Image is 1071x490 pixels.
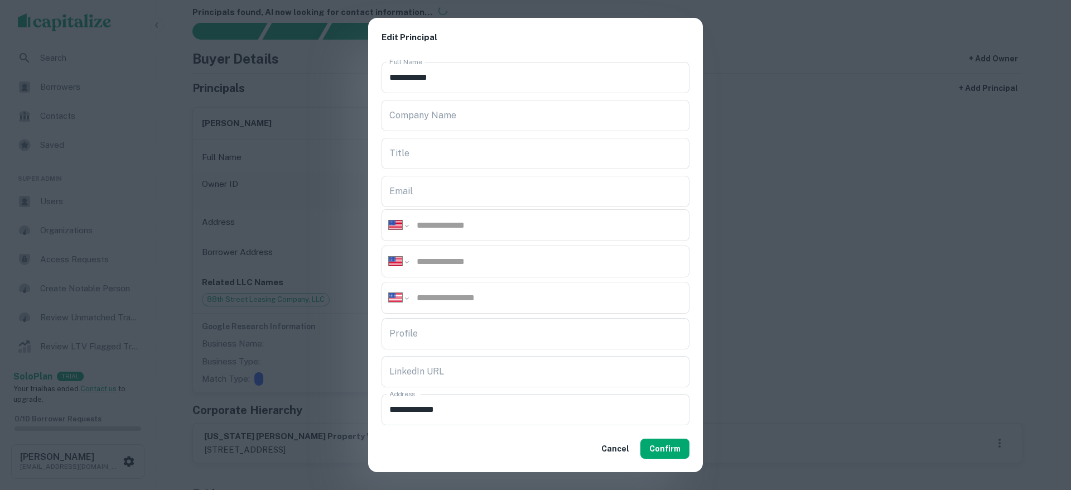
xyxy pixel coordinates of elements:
iframe: Chat Widget [1015,401,1071,454]
button: Cancel [597,439,634,459]
h2: Edit Principal [368,18,703,57]
label: Address [389,389,415,398]
button: Confirm [640,439,689,459]
label: Full Name [389,57,422,66]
